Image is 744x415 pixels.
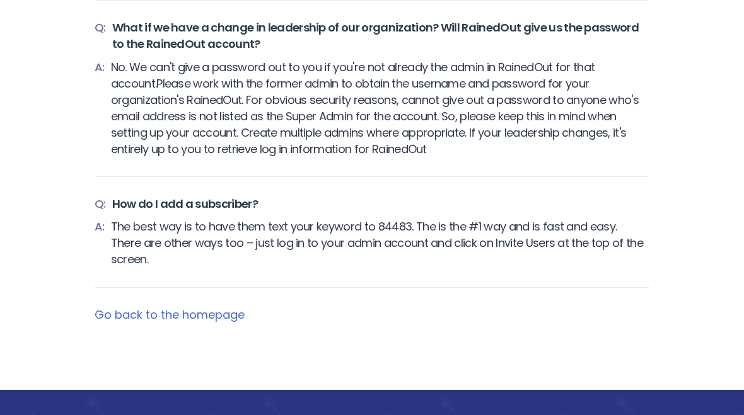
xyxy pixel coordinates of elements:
[95,307,245,322] a: Go back to the homepage
[95,196,106,212] span: Q:
[112,20,649,52] span: What if we have a change in leadership of our organization? Will RainedOut give us the password t...
[95,20,106,52] span: Q:
[111,59,649,158] span: No. We can't give a password out to you if you're not already the admin in RainedOut for that acc...
[111,219,649,268] span: The best way is to have them text your keyword to 84483. The is the #1 way and is fast and easy. ...
[95,59,105,158] span: A:
[95,219,105,268] span: A:
[112,196,258,212] span: How do I add a subscriber?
